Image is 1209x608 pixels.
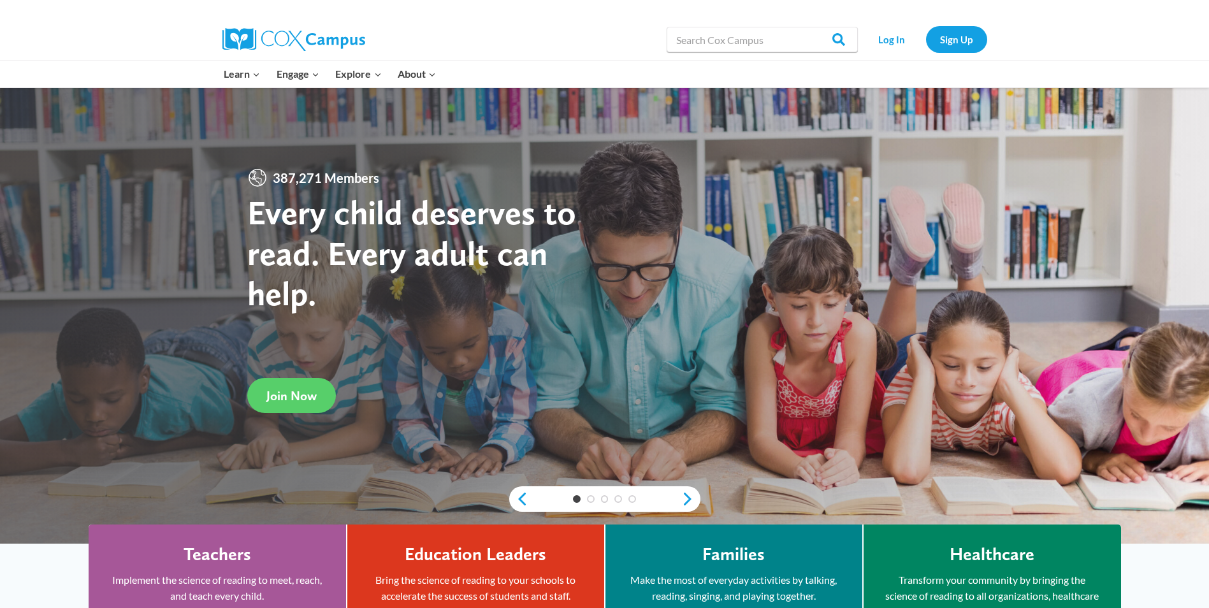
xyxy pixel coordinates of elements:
[184,544,251,565] h4: Teachers
[222,28,365,51] img: Cox Campus
[398,66,436,82] span: About
[614,495,622,503] a: 4
[509,486,700,512] div: content slider buttons
[864,26,920,52] a: Log In
[601,495,609,503] a: 3
[509,491,528,507] a: previous
[681,491,700,507] a: next
[573,495,581,503] a: 1
[864,26,987,52] nav: Secondary Navigation
[926,26,987,52] a: Sign Up
[366,572,585,604] p: Bring the science of reading to your schools to accelerate the success of students and staff.
[587,495,595,503] a: 2
[405,544,546,565] h4: Education Leaders
[335,66,381,82] span: Explore
[277,66,319,82] span: Engage
[216,61,444,87] nav: Primary Navigation
[625,572,843,604] p: Make the most of everyday activities by talking, reading, singing, and playing together.
[224,66,260,82] span: Learn
[268,168,384,188] span: 387,271 Members
[247,192,576,314] strong: Every child deserves to read. Every adult can help.
[108,572,327,604] p: Implement the science of reading to meet, reach, and teach every child.
[247,378,336,413] a: Join Now
[266,388,317,403] span: Join Now
[950,544,1034,565] h4: Healthcare
[702,544,765,565] h4: Families
[628,495,636,503] a: 5
[667,27,858,52] input: Search Cox Campus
